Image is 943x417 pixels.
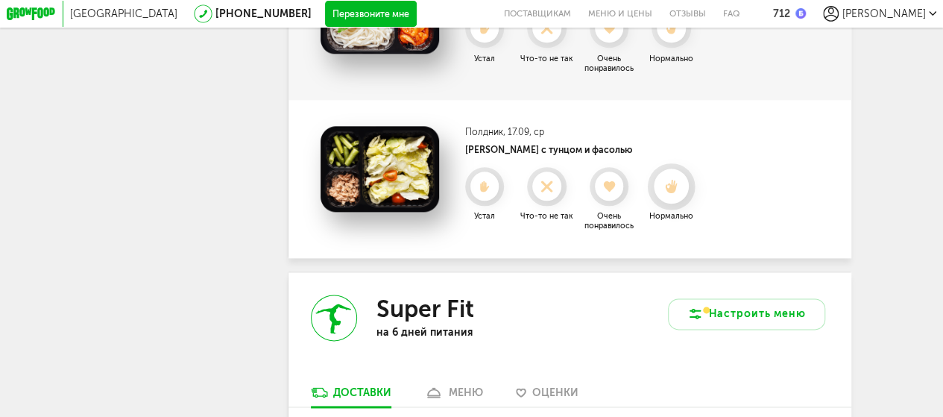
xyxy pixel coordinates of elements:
[376,295,474,323] h3: Super Fit
[321,126,438,212] img: Салат с тунцом и фасолью
[70,7,177,20] span: [GEOGRAPHIC_DATA]
[509,386,585,407] a: Оценки
[449,386,483,399] div: меню
[532,386,578,399] span: Оценки
[642,211,701,221] div: Нормально
[503,126,544,137] span: , 17.09, ср
[333,386,391,399] div: Доставки
[517,211,576,221] div: Что-то не так
[795,8,806,19] img: bonus_b.cdccf46.png
[465,126,701,137] h3: Полдник
[455,54,514,63] div: Устал
[376,326,546,339] p: на 6 дней питания
[215,7,312,20] a: [PHONE_NUMBER]
[668,298,825,330] button: Настроить меню
[642,54,701,63] div: Нормально
[579,211,638,231] div: Очень понравилось
[517,54,576,63] div: Что-то не так
[579,54,638,73] div: Очень понравилось
[842,7,925,20] span: [PERSON_NAME]
[465,144,701,155] h4: [PERSON_NAME] с тунцом и фасолью
[325,1,417,27] button: Перезвоните мне
[455,211,514,221] div: Устал
[417,386,489,407] a: меню
[304,386,397,407] a: Доставки
[773,7,790,20] div: 712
